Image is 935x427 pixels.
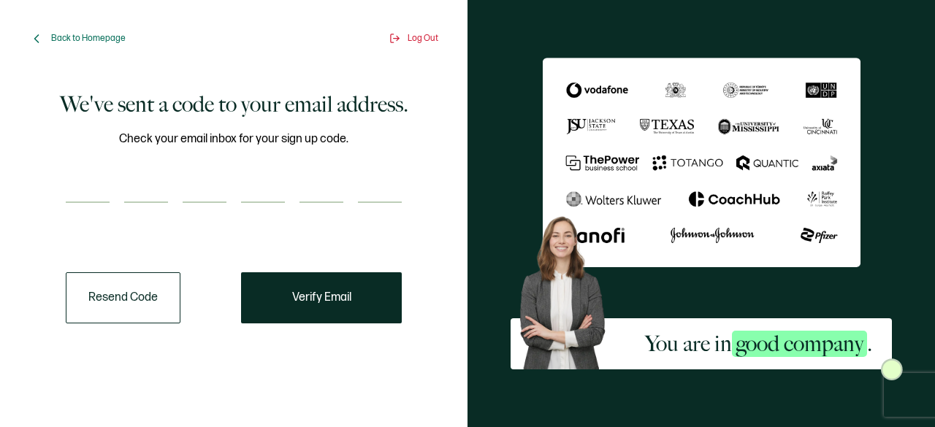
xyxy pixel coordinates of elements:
[119,130,348,148] span: Check your email inbox for your sign up code.
[292,292,351,304] span: Verify Email
[51,33,126,44] span: Back to Homepage
[543,58,860,267] img: Sertifier We've sent a code to your email address.
[511,209,625,369] img: Sertifier Signup - You are in <span class="strong-h">good company</span>. Hero
[66,272,180,323] button: Resend Code
[241,272,402,323] button: Verify Email
[60,90,408,119] h1: We've sent a code to your email address.
[645,329,872,358] h2: You are in .
[732,331,867,357] span: good company
[881,358,903,380] img: Sertifier Signup
[408,33,438,44] span: Log Out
